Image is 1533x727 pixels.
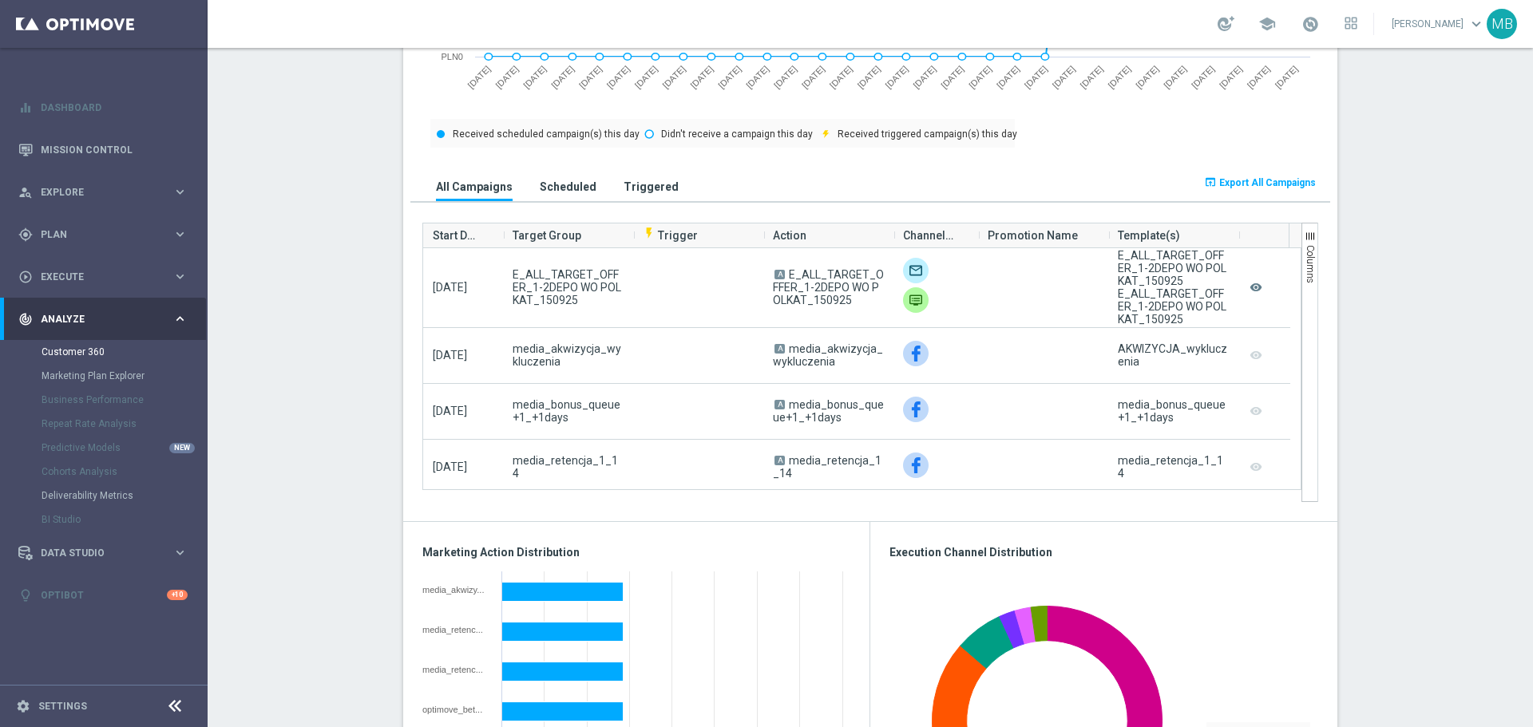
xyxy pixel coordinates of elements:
div: MB [1487,9,1517,39]
span: Target Group [513,219,581,251]
div: Deliverability Metrics [42,484,206,508]
text: [DATE] [856,64,882,90]
text: [DATE] [744,64,770,90]
div: Execute [18,270,172,284]
h3: Scheduled [540,180,596,194]
i: settings [16,699,30,713]
text: [DATE] [1079,64,1105,90]
button: equalizer Dashboard [18,101,188,114]
a: Settings [38,701,87,711]
div: BI Studio [42,508,206,531]
h3: Triggered [624,180,679,194]
text: [DATE] [465,64,492,90]
span: media_retencja_1_14 [513,454,624,480]
text: [DATE] [688,64,715,90]
a: Customer 360 [42,346,166,358]
button: Mission Control [18,144,188,156]
text: [DATE] [661,64,687,90]
a: [PERSON_NAME]keyboard_arrow_down [1390,12,1487,36]
text: [DATE] [800,64,826,90]
div: Optimail [903,258,929,283]
div: Private message [903,287,929,313]
span: E_ALL_TARGET_OFFER_1-2DEPO WO POLKAT_150925 [773,268,884,306]
button: lightbulb Optibot +10 [18,589,188,602]
div: media_retencja_1_14_ZG [422,665,490,674]
div: Facebook Custom Audience [903,452,929,478]
span: A [774,270,785,279]
div: Business Performance [42,388,206,412]
h3: Marketing Action Distribution [422,545,850,559]
text: [DATE] [633,64,660,90]
text: [DATE] [605,64,632,90]
text: Received scheduled campaign(s) this day [453,128,640,140]
div: Repeat Rate Analysis [42,412,206,436]
span: Channel(s) [903,219,956,251]
text: [DATE] [1134,64,1160,90]
span: Plan [41,230,172,239]
div: AKWIZYCJA_wykluczenia [1118,342,1229,368]
span: media_retencja_1_14 [773,454,881,480]
span: media_akwizycja_wykluczenia [773,342,883,368]
i: flash_on [643,227,656,239]
i: play_circle_outline [18,270,33,284]
div: media_bonus_queue+1_+1days [1118,398,1229,424]
div: Customer 360 [42,340,206,364]
img: Facebook Custom Audience [903,397,929,422]
span: Explore [41,188,172,197]
a: Optibot [41,574,167,616]
text: [DATE] [1106,64,1132,90]
button: All Campaigns [432,172,517,201]
div: Optibot [18,574,188,616]
text: [DATE] [911,64,937,90]
span: [DATE] [433,460,467,473]
span: Trigger [643,229,698,242]
text: [DATE] [1023,64,1049,90]
text: [DATE] [967,64,993,90]
text: [DATE] [828,64,854,90]
div: media_retencja_1_14 [422,625,490,634]
span: Analyze [41,314,172,324]
i: keyboard_arrow_right [172,545,188,560]
i: gps_fixed [18,227,33,242]
text: [DATE] [716,64,743,90]
text: [DATE] [772,64,798,90]
span: [DATE] [433,281,467,294]
div: media_retencja_1_14 [1118,454,1229,480]
span: Template(s) [1118,219,1180,251]
text: [DATE] [577,64,604,90]
button: track_changes Analyze keyboard_arrow_right [18,313,188,326]
div: NEW [169,443,195,453]
span: Action [773,219,806,251]
div: Explore [18,185,172,200]
div: E_ALL_TARGET_OFFER_1-2DEPO WO POLKAT_150925 [1118,287,1229,326]
button: gps_fixed Plan keyboard_arrow_right [18,228,188,241]
div: Marketing Plan Explorer [42,364,206,388]
text: [DATE] [549,64,576,90]
span: media_bonus_queue+1_+1days [773,398,884,424]
i: person_search [18,185,33,200]
div: media_akwizycja_wykluczenia [422,585,490,595]
button: Data Studio keyboard_arrow_right [18,547,188,559]
span: Columns [1305,245,1316,283]
button: play_circle_outline Execute keyboard_arrow_right [18,271,188,283]
span: Execute [41,272,172,282]
button: person_search Explore keyboard_arrow_right [18,186,188,199]
text: [DATE] [1274,64,1300,90]
i: keyboard_arrow_right [172,269,188,284]
text: [DATE] [493,64,520,90]
span: media_akwizycja_wykluczenia [513,342,624,368]
text: [DATE] [1246,64,1272,90]
div: E_ALL_TARGET_OFFER_1-2DEPO WO POLKAT_150925 [1118,249,1229,287]
span: keyboard_arrow_down [1468,15,1485,33]
text: [DATE] [1162,64,1188,90]
text: PLN0 [441,52,463,61]
text: Didn't receive a campaign this day [661,128,813,140]
text: Received triggered campaign(s) this day [838,128,1017,140]
text: [DATE] [521,64,548,90]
